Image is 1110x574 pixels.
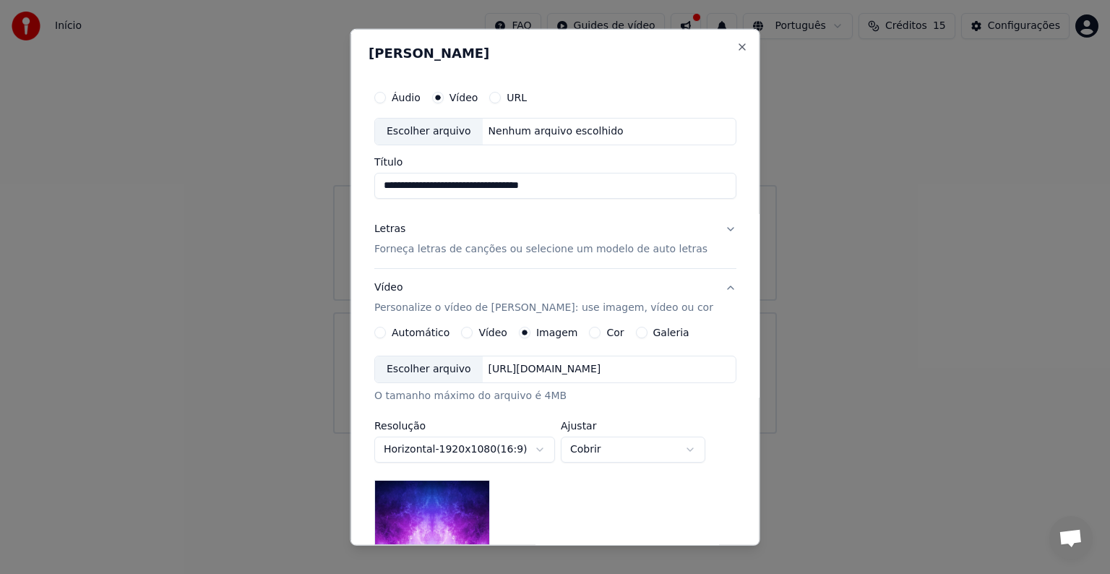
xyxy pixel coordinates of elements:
[374,280,713,315] div: Vídeo
[374,222,405,236] div: Letras
[374,157,736,167] label: Título
[374,421,555,431] label: Resolução
[478,327,507,338] label: Vídeo
[606,327,624,338] label: Cor
[375,119,483,145] div: Escolher arquivo
[507,93,527,103] label: URL
[392,93,421,103] label: Áudio
[449,93,478,103] label: Vídeo
[535,327,577,338] label: Imagem
[482,124,629,139] div: Nenhum arquivo escolhido
[374,269,736,327] button: VídeoPersonalize o vídeo de [PERSON_NAME]: use imagem, vídeo ou cor
[482,362,606,377] div: [URL][DOMAIN_NAME]
[561,421,705,431] label: Ajustar
[369,47,742,60] h2: [PERSON_NAME]
[374,210,736,268] button: LetrasForneça letras de canções ou selecione um modelo de auto letras
[374,301,713,315] p: Personalize o vídeo de [PERSON_NAME]: use imagem, vídeo ou cor
[392,327,449,338] label: Automático
[653,327,689,338] label: Galeria
[374,242,707,257] p: Forneça letras de canções ou selecione um modelo de auto letras
[375,356,483,382] div: Escolher arquivo
[374,389,736,403] div: O tamanho máximo do arquivo é 4MB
